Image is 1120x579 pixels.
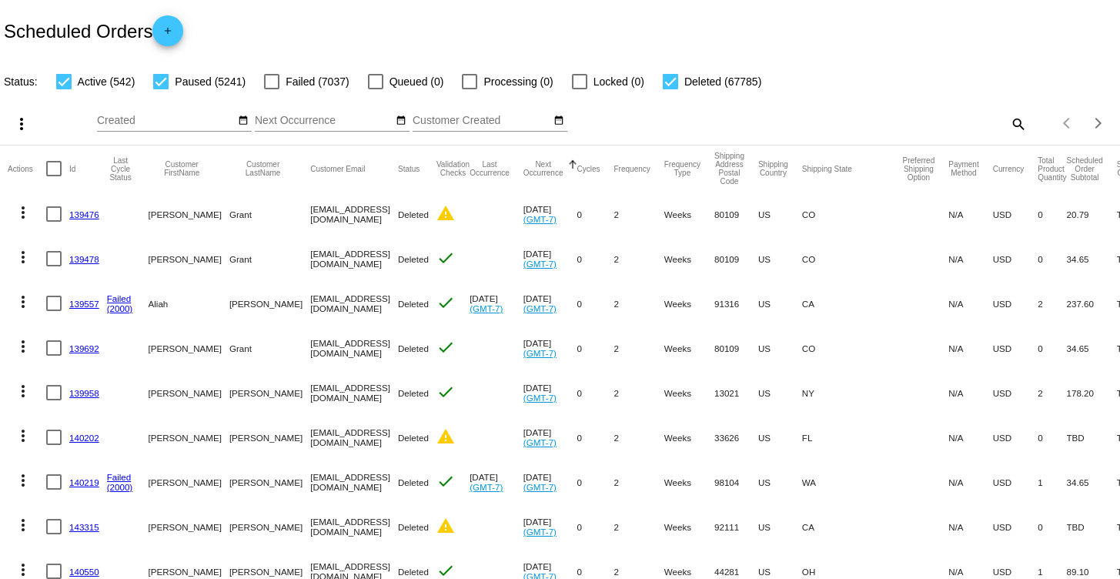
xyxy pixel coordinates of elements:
mat-cell: 0 [1038,326,1066,370]
h2: Scheduled Orders [4,15,183,46]
mat-cell: 92111 [714,504,758,549]
mat-header-cell: Total Product Quantity [1038,146,1066,192]
mat-icon: warning [436,517,455,535]
button: Change sorting for CustomerFirstName [149,160,216,177]
span: Deleted [398,343,429,353]
mat-cell: Weeks [664,460,714,504]
mat-icon: more_vert [14,427,32,445]
mat-cell: TBD [1067,504,1117,549]
mat-cell: US [758,415,802,460]
button: Change sorting for CustomerLastName [229,160,296,177]
mat-cell: [DATE] [523,370,577,415]
a: Failed [107,472,132,482]
a: 140202 [69,433,99,443]
mat-cell: 0 [577,236,614,281]
mat-cell: N/A [948,415,992,460]
mat-cell: [DATE] [523,504,577,549]
mat-cell: [PERSON_NAME] [229,504,310,549]
mat-cell: Weeks [664,281,714,326]
mat-cell: 2 [614,504,664,549]
mat-cell: [DATE] [523,281,577,326]
mat-cell: TBD [1067,415,1117,460]
mat-cell: [DATE] [523,326,577,370]
mat-cell: 0 [577,281,614,326]
a: (GMT-7) [523,303,557,313]
mat-cell: [PERSON_NAME] [149,415,229,460]
a: (2000) [107,303,133,313]
mat-cell: [PERSON_NAME] [229,281,310,326]
mat-cell: Weeks [664,504,714,549]
mat-cell: Weeks [664,192,714,236]
mat-cell: 2 [614,326,664,370]
mat-icon: check [436,338,455,356]
mat-cell: 237.60 [1067,281,1117,326]
mat-cell: CA [802,281,903,326]
span: Deleted [398,433,429,443]
mat-cell: 33626 [714,415,758,460]
mat-cell: 0 [577,370,614,415]
button: Previous page [1052,108,1083,139]
mat-cell: N/A [948,192,992,236]
span: Queued (0) [389,72,444,91]
mat-cell: 0 [577,415,614,460]
mat-cell: [DATE] [470,460,523,504]
span: Deleted [398,209,429,219]
button: Change sorting for NextOccurrenceUtc [523,160,563,177]
mat-cell: US [758,370,802,415]
mat-cell: US [758,192,802,236]
mat-cell: [DATE] [523,192,577,236]
mat-cell: USD [993,236,1038,281]
mat-cell: [PERSON_NAME] [149,504,229,549]
mat-cell: [PERSON_NAME] [229,460,310,504]
mat-cell: [EMAIL_ADDRESS][DOMAIN_NAME] [310,415,398,460]
mat-cell: NY [802,370,903,415]
a: 139476 [69,209,99,219]
mat-cell: 80109 [714,192,758,236]
mat-cell: [EMAIL_ADDRESS][DOMAIN_NAME] [310,192,398,236]
button: Change sorting for PaymentMethod.Type [948,160,978,177]
mat-icon: more_vert [14,561,32,579]
mat-cell: 0 [577,192,614,236]
mat-cell: 0 [577,460,614,504]
mat-cell: USD [993,504,1038,549]
a: 140550 [69,567,99,577]
span: Deleted [398,254,429,264]
mat-cell: 20.79 [1067,192,1117,236]
mat-cell: 0 [1038,415,1066,460]
a: (GMT-7) [470,482,503,492]
mat-cell: Weeks [664,326,714,370]
input: Next Occurrence [255,115,393,127]
mat-icon: check [436,472,455,490]
mat-cell: N/A [948,326,992,370]
mat-cell: Grant [229,192,310,236]
mat-cell: CO [802,236,903,281]
mat-cell: [DATE] [523,460,577,504]
mat-icon: search [1008,112,1027,136]
span: Deleted (67785) [684,72,761,91]
mat-cell: 0 [1038,192,1066,236]
mat-icon: check [436,249,455,267]
mat-cell: [PERSON_NAME] [149,192,229,236]
mat-cell: [DATE] [523,415,577,460]
button: Change sorting for Status [398,164,420,173]
mat-cell: 1 [1038,460,1066,504]
span: Locked (0) [593,72,644,91]
mat-cell: 2 [614,460,664,504]
button: Change sorting for CustomerEmail [310,164,365,173]
mat-cell: N/A [948,281,992,326]
a: (2000) [107,482,133,492]
mat-cell: [DATE] [470,281,523,326]
mat-icon: more_vert [12,115,31,133]
a: (GMT-7) [523,437,557,447]
mat-cell: [PERSON_NAME] [149,326,229,370]
mat-cell: US [758,460,802,504]
mat-cell: N/A [948,236,992,281]
span: Deleted [398,567,429,577]
mat-cell: N/A [948,460,992,504]
mat-icon: more_vert [14,516,32,534]
mat-cell: WA [802,460,903,504]
mat-cell: 0 [577,504,614,549]
button: Change sorting for LastProcessingCycleId [107,156,135,182]
button: Change sorting for Cycles [577,164,600,173]
mat-cell: N/A [948,504,992,549]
